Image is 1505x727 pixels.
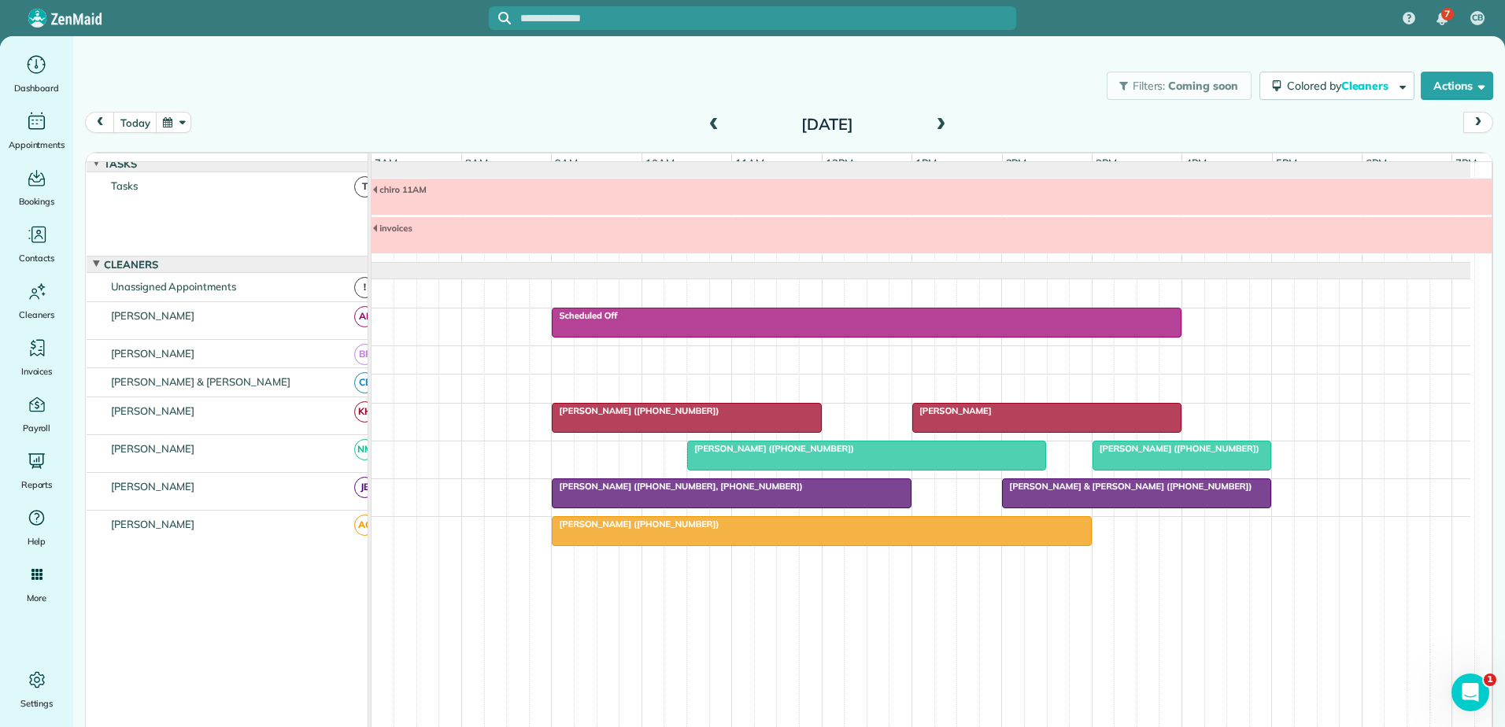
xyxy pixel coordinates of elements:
span: [PERSON_NAME] ([PHONE_NUMBER], [PHONE_NUMBER]) [551,481,803,492]
span: 9am [552,157,581,169]
a: Reports [6,448,67,493]
span: [PERSON_NAME] [108,518,198,530]
a: Cleaners [6,279,67,323]
span: 7 [1444,8,1450,20]
a: Dashboard [6,52,67,96]
span: 6pm [1363,157,1390,169]
span: 7pm [1452,157,1480,169]
svg: Focus search [498,12,511,24]
a: Invoices [6,335,67,379]
span: Bookings [19,194,55,209]
span: 3pm [1093,157,1120,169]
span: Dashboard [14,80,59,96]
div: 7 unread notifications [1425,2,1459,36]
span: [PERSON_NAME] [108,347,198,360]
span: [PERSON_NAME] & [PERSON_NAME] [108,375,294,388]
span: 12pm [823,157,856,169]
span: Invoices [21,363,53,379]
button: Actions [1421,72,1493,100]
span: Tasks [108,179,141,192]
a: Bookings [6,165,67,209]
span: Reports [21,477,53,493]
button: Focus search [489,12,511,24]
span: [PERSON_NAME] ([PHONE_NUMBER]) [551,518,719,530]
span: NM [354,439,375,460]
button: Colored byCleaners [1259,72,1414,100]
a: Contacts [6,222,67,266]
span: ! [354,277,375,298]
span: [PERSON_NAME] [108,404,198,417]
span: 1 [1484,673,1496,686]
a: Appointments [6,109,67,153]
span: Cleaners [101,258,161,271]
span: [PERSON_NAME] [108,309,198,322]
span: Contacts [19,250,54,266]
a: Settings [6,667,67,711]
a: Payroll [6,392,67,436]
span: 8am [462,157,491,169]
span: 10am [642,157,678,169]
span: Colored by [1287,79,1394,93]
span: Filters: [1133,79,1166,93]
span: CB [354,372,375,393]
span: Help [28,533,46,549]
span: Payroll [23,420,51,436]
button: today [113,112,157,133]
span: AF [354,306,375,327]
span: More [27,590,46,606]
a: Help [6,505,67,549]
span: invoices [372,223,413,234]
span: chiro 11AM [372,184,427,195]
span: Tasks [101,157,140,170]
span: [PERSON_NAME] & [PERSON_NAME] ([PHONE_NUMBER]) [1001,481,1252,492]
span: 2pm [1003,157,1030,169]
button: prev [85,112,115,133]
span: 5pm [1273,157,1300,169]
span: JB [354,477,375,498]
span: [PERSON_NAME] [108,442,198,455]
span: AG [354,515,375,536]
span: Cleaners [19,307,54,323]
h2: [DATE] [729,116,926,133]
span: CB [1472,12,1483,24]
button: next [1463,112,1493,133]
span: [PERSON_NAME] ([PHONE_NUMBER]) [1092,443,1260,454]
span: [PERSON_NAME] ([PHONE_NUMBER]) [686,443,855,454]
span: 1pm [912,157,940,169]
span: Cleaners [1341,79,1392,93]
span: BR [354,344,375,365]
span: Appointments [9,137,65,153]
span: 4pm [1182,157,1210,169]
span: [PERSON_NAME] [912,405,993,416]
span: Coming soon [1168,79,1239,93]
span: [PERSON_NAME] [108,480,198,493]
span: [PERSON_NAME] ([PHONE_NUMBER]) [551,405,719,416]
span: 11am [732,157,767,169]
span: T [354,176,375,197]
span: Settings [20,696,54,711]
span: KH [354,401,375,423]
span: Unassigned Appointments [108,280,239,293]
span: 7am [372,157,401,169]
span: Scheduled Off [551,310,618,321]
iframe: Intercom live chat [1451,673,1489,711]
